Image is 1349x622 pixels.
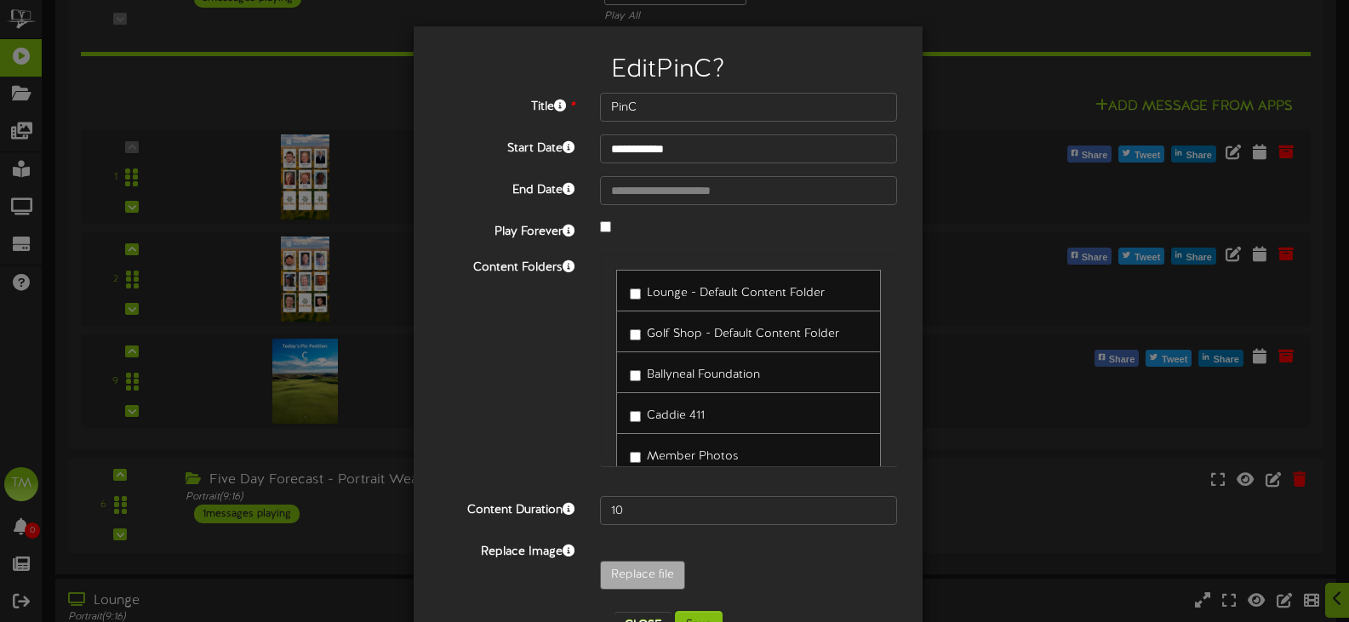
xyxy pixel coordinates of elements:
label: End Date [426,176,587,199]
label: Replace Image [426,538,587,561]
label: Title [426,93,587,116]
input: Golf Shop - Default Content Folder [630,329,641,340]
h2: Edit PinC ? [439,56,897,84]
span: Ballyneal Foundation [647,368,760,381]
input: Caddie 411 [630,411,641,422]
input: Member Photos [630,452,641,463]
input: 15 [600,496,897,525]
span: Member Photos [647,450,739,463]
input: Title [600,93,897,122]
label: Content Folders [426,254,587,277]
label: Start Date [426,134,587,157]
label: Content Duration [426,496,587,519]
input: Lounge - Default Content Folder [630,288,641,300]
span: Golf Shop - Default Content Folder [647,328,839,340]
span: Lounge - Default Content Folder [647,287,825,300]
label: Play Forever [426,218,587,241]
input: Ballyneal Foundation [630,370,641,381]
span: Caddie 411 [647,409,705,422]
